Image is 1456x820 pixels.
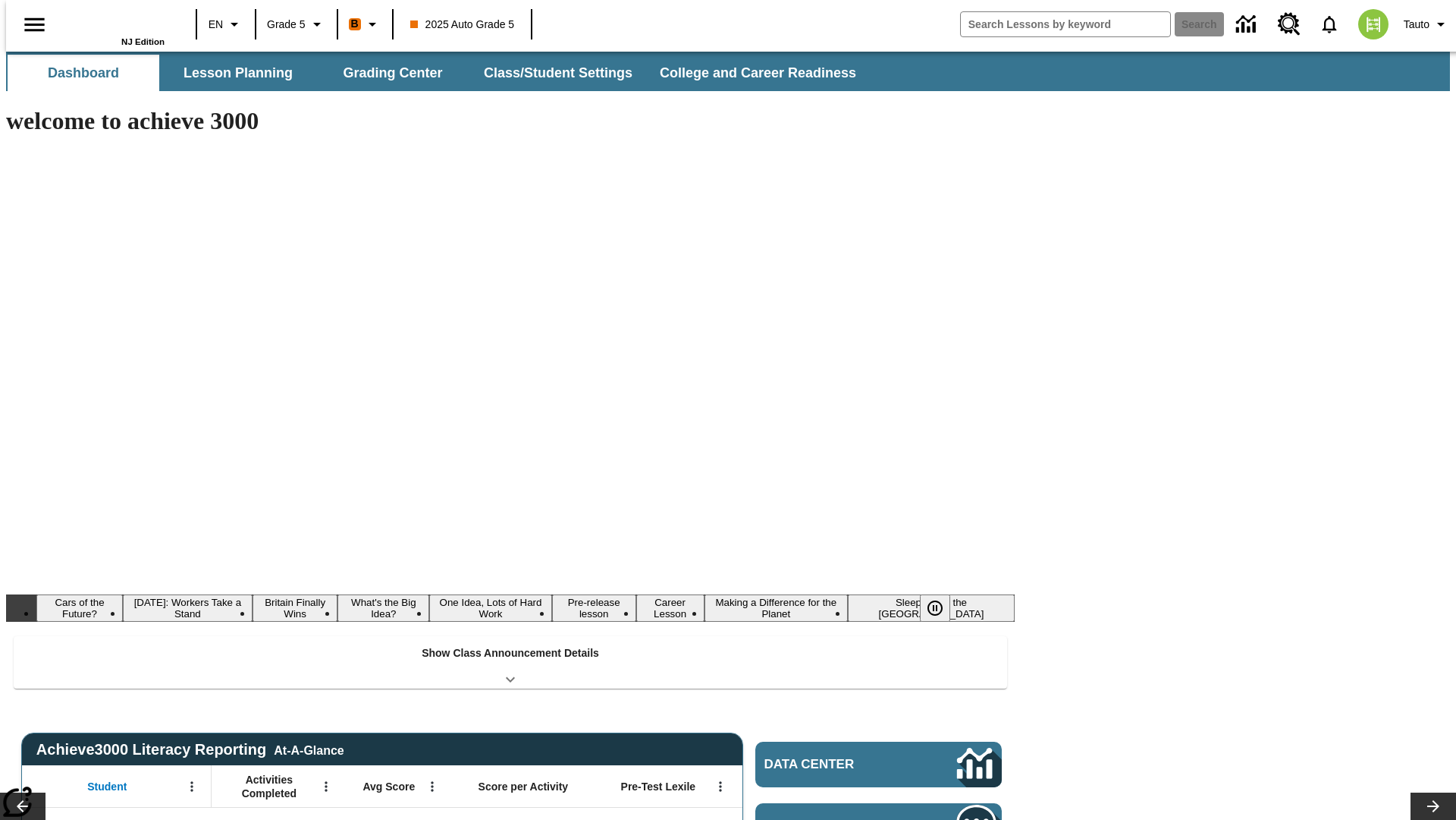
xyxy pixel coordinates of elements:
span: Activities Completed [219,773,319,800]
button: Open Menu [421,775,444,798]
button: Open side menu [12,2,57,47]
h1: welcome to achieve 3000 [6,107,1015,135]
div: At-A-Glance [274,741,344,758]
button: Grade: Grade 5, Select a grade [261,11,332,38]
a: Home [66,7,165,37]
input: search field [961,12,1170,36]
button: Slide 1 Cars of the Future? [36,594,123,622]
button: Slide 3 Britain Finally Wins [253,594,338,622]
span: Data Center [764,757,906,772]
a: Data Center [1227,4,1269,46]
button: Slide 6 Pre-release lesson [552,594,636,622]
span: Score per Activity [479,780,569,793]
div: SubNavbar [6,52,1450,91]
button: Slide 9 Sleepless in the Animal Kingdom [848,594,1015,622]
button: Boost Class color is orange. Change class color [343,11,388,38]
span: Pre-Test Lexile [621,780,696,793]
button: Slide 2 Labor Day: Workers Take a Stand [123,594,253,622]
button: Pause [920,594,950,622]
button: Open Menu [709,775,732,798]
span: Avg Score [362,780,415,793]
a: Data Center [755,742,1002,787]
div: SubNavbar [6,55,870,91]
div: Home [66,5,165,46]
a: Resource Center, Will open in new tab [1269,4,1310,45]
span: NJ Edition [121,37,165,46]
div: Pause [920,594,965,622]
button: Lesson Planning [162,55,314,91]
button: Open Menu [315,775,337,798]
button: Slide 5 One Idea, Lots of Hard Work [429,594,552,622]
span: 2025 Auto Grade 5 [410,17,515,33]
span: Achieve3000 Literacy Reporting [36,741,344,758]
button: Slide 8 Making a Difference for the Planet [704,594,848,622]
button: Class/Student Settings [472,55,645,91]
button: Dashboard [8,55,159,91]
span: Grade 5 [267,17,306,33]
button: Profile/Settings [1398,11,1456,38]
button: College and Career Readiness [648,55,868,91]
span: Tauto [1404,17,1429,33]
button: Lesson carousel, Next [1410,793,1456,820]
span: B [351,14,359,33]
button: Open Menu [180,775,203,798]
img: avatar image [1358,9,1389,39]
button: Slide 7 Career Lesson [636,594,704,622]
span: EN [209,17,223,33]
a: Notifications [1310,5,1349,44]
button: Language: EN, Select a language [202,11,250,38]
button: Grading Center [317,55,469,91]
p: Show Class Announcement Details [422,645,599,661]
button: Slide 4 What's the Big Idea? [337,594,429,622]
div: Show Class Announcement Details [14,636,1007,689]
button: Select a new avatar [1349,5,1398,44]
span: Student [87,780,127,793]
